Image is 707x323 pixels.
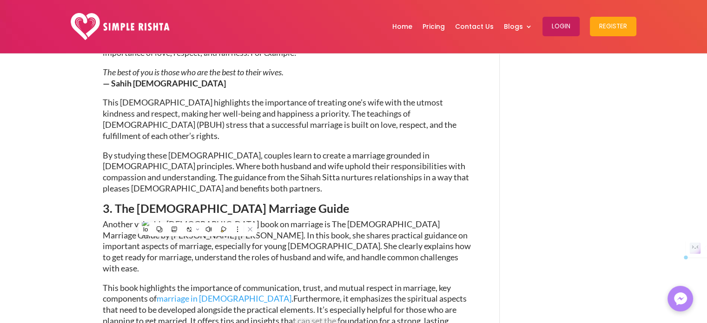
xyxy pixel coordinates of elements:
[423,2,445,51] a: Pricing
[157,293,293,303] span: .
[504,2,532,51] a: Blogs
[103,201,349,215] span: 3. The [DEMOGRAPHIC_DATA] Marriage Guide
[542,2,580,51] a: Login
[671,290,690,308] img: Messenger
[103,36,444,58] span: Some notable [DEMOGRAPHIC_DATA] from the [PERSON_NAME] on marriage emphasize the importance of lo...
[103,67,284,77] span: The best of you is those who are the best to their wives.
[157,293,291,303] a: marriage in [DEMOGRAPHIC_DATA]
[590,2,636,51] a: Register
[103,283,451,304] span: This book highlights the importance of communication, trust, and mutual respect in marriage, key ...
[455,2,494,51] a: Contact Us
[103,219,471,273] span: Another valuable [DEMOGRAPHIC_DATA] book on marriage is The [DEMOGRAPHIC_DATA] Marriage Guide by ...
[103,150,469,193] span: By studying these [DEMOGRAPHIC_DATA], couples learn to create a marriage grounded in [DEMOGRAPHIC...
[392,2,412,51] a: Home
[103,78,226,88] span: — Sahih [DEMOGRAPHIC_DATA]
[542,17,580,36] button: Login
[103,97,456,140] span: This [DEMOGRAPHIC_DATA] highlights the importance of treating one’s wife with the utmost kindness...
[590,17,636,36] button: Register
